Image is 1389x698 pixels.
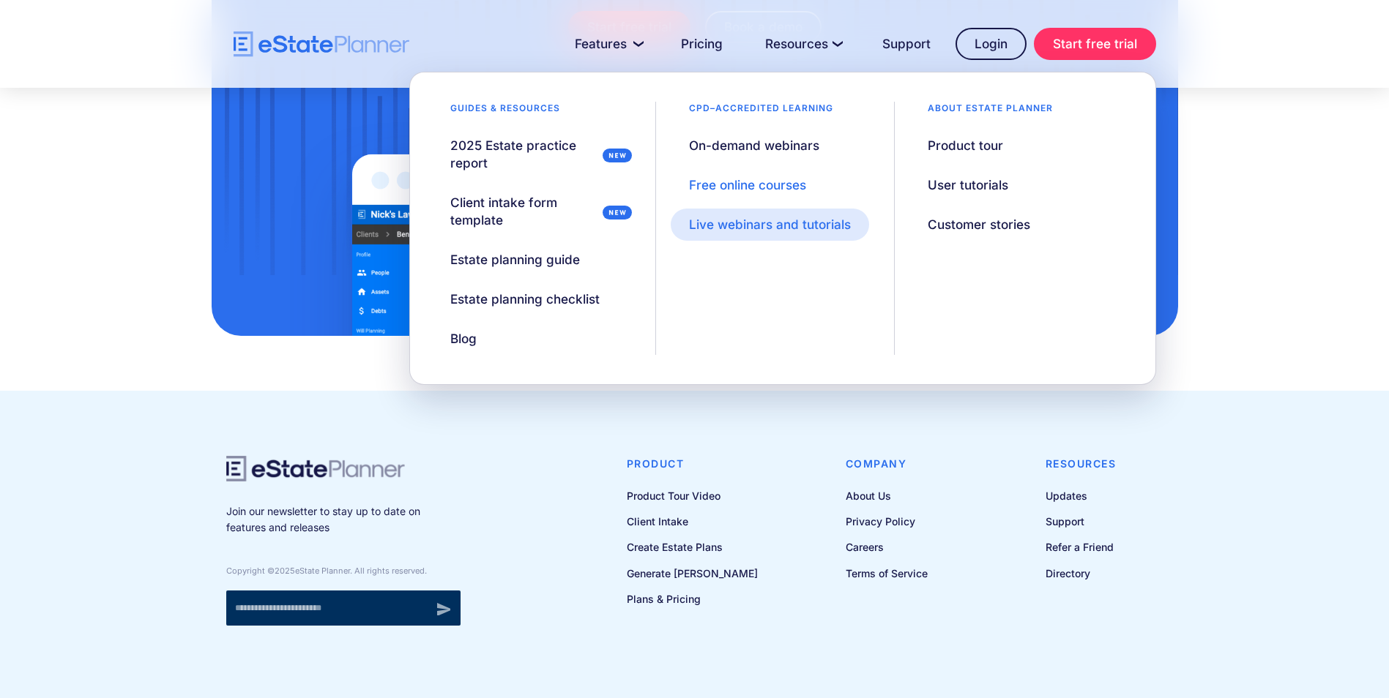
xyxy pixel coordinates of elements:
a: On-demand webinars [671,130,838,162]
a: Start free trial [1034,28,1156,60]
p: Join our newsletter to stay up to date on features and releases [226,503,461,536]
a: Blog [432,323,495,355]
a: Product tour [909,130,1021,162]
a: User tutorials [909,169,1027,201]
a: home [234,31,409,57]
div: Client intake form template [450,194,597,229]
a: Login [956,28,1027,60]
a: Estate planning guide [432,244,598,276]
div: Estate planning guide [450,251,580,269]
div: CPD–accredited learning [671,102,852,122]
div: Product tour [928,137,1003,154]
div: On-demand webinars [689,137,819,154]
a: Support [1046,512,1117,530]
div: User tutorials [928,176,1008,194]
a: Generate [PERSON_NAME] [627,564,758,582]
div: About estate planner [909,102,1071,122]
div: Blog [450,330,477,348]
div: Customer stories [928,216,1030,233]
a: Features [557,29,656,59]
a: Terms of Service [846,564,928,582]
h4: Product [627,456,758,472]
div: Copyright © eState Planner. All rights reserved. [226,566,461,576]
h4: Company [846,456,928,472]
h4: Resources [1046,456,1117,472]
span: 2025 [275,566,295,576]
a: Customer stories [909,209,1049,241]
a: Create Estate Plans [627,538,758,556]
a: Pricing [663,29,740,59]
a: Updates [1046,487,1117,505]
a: Estate planning checklist [432,283,618,315]
a: Product Tour Video [627,487,758,505]
a: Refer a Friend [1046,538,1117,556]
form: Newsletter signup [226,590,461,626]
a: Careers [846,538,928,556]
a: 2025 Estate practice report [432,130,641,179]
a: Client Intake [627,512,758,530]
a: Free online courses [671,169,824,201]
a: About Us [846,487,928,505]
a: Resources [748,29,857,59]
div: Estate planning checklist [450,290,600,308]
a: Privacy Policy [846,512,928,530]
a: Support [865,29,948,59]
div: Live webinars and tutorials [689,216,851,233]
a: Directory [1046,564,1117,582]
div: Free online courses [689,176,806,194]
div: Guides & resources [432,102,578,122]
a: Plans & Pricing [627,590,758,608]
div: 2025 Estate practice report [450,137,597,172]
a: Client intake form template [432,187,641,236]
a: Live webinars and tutorials [671,209,869,241]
